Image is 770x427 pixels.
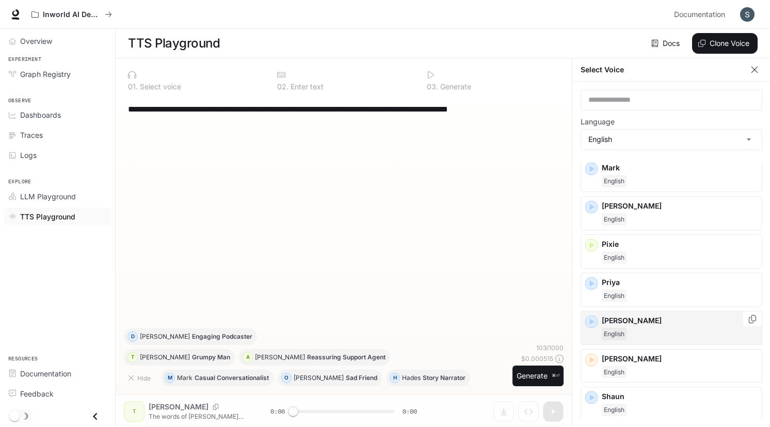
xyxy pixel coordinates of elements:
[747,315,758,323] button: Copy Voice ID
[4,187,111,205] a: LLM Playground
[277,83,288,90] p: 0 2 .
[602,175,627,187] span: English
[128,328,137,345] div: D
[602,251,627,264] span: English
[128,33,220,54] h1: TTS Playground
[602,315,758,326] p: [PERSON_NAME]
[536,343,564,352] p: 103 / 1000
[288,83,324,90] p: Enter text
[4,208,111,226] a: TTS Playground
[140,354,190,360] p: [PERSON_NAME]
[20,388,54,399] span: Feedback
[4,106,111,124] a: Dashboards
[278,370,382,386] button: O[PERSON_NAME]Sad Friend
[692,33,758,54] button: Clone Voice
[602,366,627,378] span: English
[521,354,553,363] p: $ 0.000515
[602,201,758,211] p: [PERSON_NAME]
[386,370,470,386] button: HHadesStory Narrator
[737,4,758,25] button: User avatar
[602,404,627,416] span: English
[124,370,157,386] button: Hide
[9,410,20,421] span: Dark mode toggle
[602,354,758,364] p: [PERSON_NAME]
[740,7,755,22] img: User avatar
[602,391,758,402] p: Shaun
[649,33,684,54] a: Docs
[20,211,75,222] span: TTS Playground
[128,349,137,366] div: T
[124,328,257,345] button: D[PERSON_NAME]Engaging Podcaster
[4,385,111,403] a: Feedback
[243,349,252,366] div: A
[20,36,52,46] span: Overview
[282,370,291,386] div: O
[294,375,344,381] p: [PERSON_NAME]
[602,277,758,288] p: Priya
[402,375,421,381] p: Hades
[581,130,762,149] div: English
[128,83,138,90] p: 0 1 .
[581,118,615,125] p: Language
[423,375,466,381] p: Story Narrator
[602,213,627,226] span: English
[27,4,117,25] button: All workspaces
[177,375,192,381] p: Mark
[20,150,37,161] span: Logs
[4,126,111,144] a: Traces
[124,349,235,366] button: T[PERSON_NAME]Grumpy Man
[192,354,230,360] p: Grumpy Man
[239,349,390,366] button: A[PERSON_NAME]Reassuring Support Agent
[43,10,101,19] p: Inworld AI Demos
[165,370,174,386] div: M
[602,290,627,302] span: English
[161,370,274,386] button: MMarkCasual Conversationalist
[140,334,190,340] p: [PERSON_NAME]
[307,354,386,360] p: Reassuring Support Agent
[390,370,399,386] div: H
[602,328,627,340] span: English
[20,130,43,140] span: Traces
[602,163,758,173] p: Mark
[192,334,252,340] p: Engaging Podcaster
[552,373,559,379] p: ⌘⏎
[138,83,181,90] p: Select voice
[438,83,471,90] p: Generate
[20,191,76,202] span: LLM Playground
[670,4,733,25] a: Documentation
[20,69,71,80] span: Graph Registry
[255,354,305,360] p: [PERSON_NAME]
[195,375,269,381] p: Casual Conversationalist
[346,375,377,381] p: Sad Friend
[4,365,111,383] a: Documentation
[20,368,71,379] span: Documentation
[4,65,111,83] a: Graph Registry
[427,83,438,90] p: 0 3 .
[602,239,758,249] p: Pixie
[20,109,61,120] span: Dashboards
[84,406,107,427] button: Close drawer
[4,32,111,50] a: Overview
[4,146,111,164] a: Logs
[674,8,725,21] span: Documentation
[512,366,564,387] button: Generate⌘⏎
